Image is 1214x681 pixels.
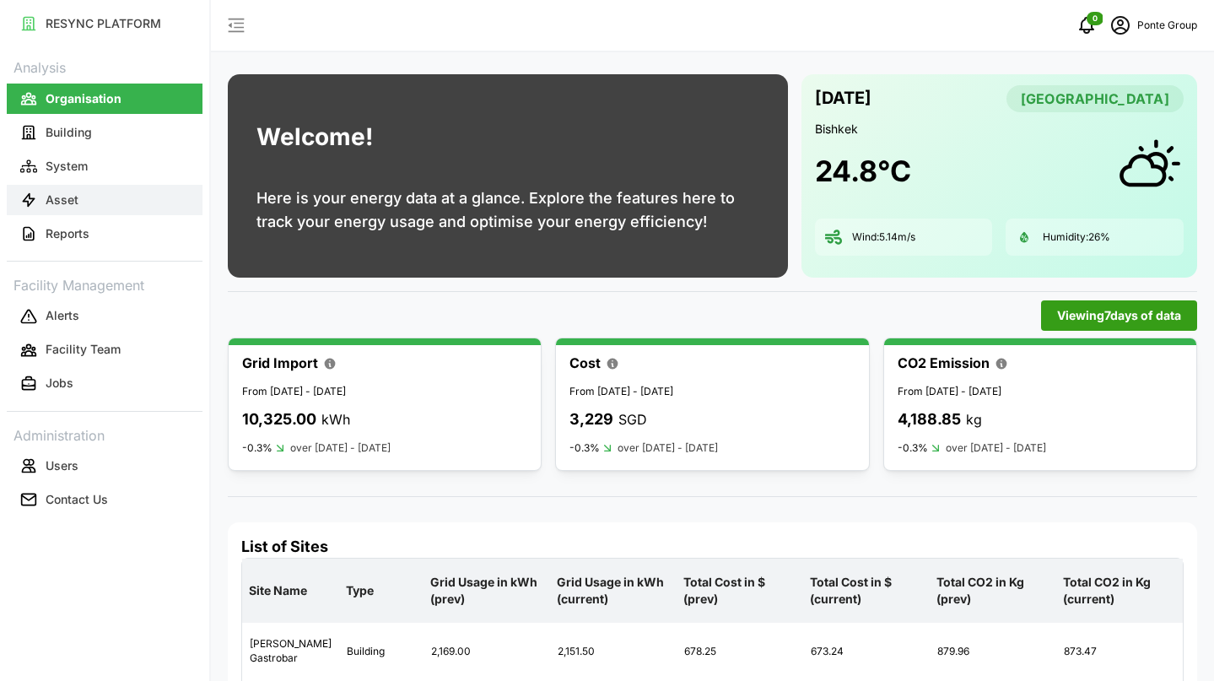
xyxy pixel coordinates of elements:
[815,121,1184,138] p: Bishkek
[898,441,928,455] p: -0.3%
[1103,8,1137,42] button: schedule
[245,569,336,613] p: Site Name
[1041,300,1197,331] button: Viewing7days of data
[1043,230,1110,245] p: Humidity: 26 %
[7,217,202,251] a: Reports
[340,631,423,673] div: Building
[7,369,202,399] button: Jobs
[7,183,202,217] a: Asset
[1060,560,1179,622] p: Total CO2 in Kg (current)
[898,408,961,432] p: 4,188.85
[242,353,318,374] p: Grid Import
[242,384,527,400] p: From [DATE] - [DATE]
[46,90,121,107] p: Organisation
[7,8,202,39] button: RESYNC PLATFORM
[7,449,202,483] a: Users
[7,422,202,446] p: Administration
[551,631,676,673] div: 2,151.50
[427,560,547,622] p: Grid Usage in kWh (prev)
[46,158,88,175] p: System
[815,153,911,190] h1: 24.8 °C
[7,301,202,332] button: Alerts
[7,151,202,181] button: System
[931,631,1055,673] div: 879.96
[46,341,121,358] p: Facility Team
[1021,86,1169,111] span: [GEOGRAPHIC_DATA]
[7,219,202,249] button: Reports
[1070,8,1103,42] button: notifications
[256,186,759,234] p: Here is your energy data at a glance. Explore the features here to track your energy usage and op...
[618,440,718,457] p: over [DATE] - [DATE]
[7,300,202,333] a: Alerts
[7,116,202,149] a: Building
[7,185,202,215] button: Asset
[46,15,161,32] p: RESYNC PLATFORM
[243,624,338,679] div: [PERSON_NAME] Gastrobar
[7,333,202,367] a: Facility Team
[7,117,202,148] button: Building
[7,272,202,296] p: Facility Management
[1057,301,1181,330] span: Viewing 7 days of data
[46,225,89,242] p: Reports
[569,384,855,400] p: From [DATE] - [DATE]
[7,7,202,41] a: RESYNC PLATFORM
[7,451,202,481] button: Users
[46,457,78,474] p: Users
[807,560,926,622] p: Total Cost in $ (current)
[815,84,871,112] p: [DATE]
[46,124,92,141] p: Building
[569,353,601,374] p: Cost
[290,440,391,457] p: over [DATE] - [DATE]
[7,54,202,78] p: Analysis
[46,192,78,208] p: Asset
[553,560,673,622] p: Grid Usage in kWh (current)
[946,440,1046,457] p: over [DATE] - [DATE]
[7,335,202,365] button: Facility Team
[7,82,202,116] a: Organisation
[7,367,202,401] a: Jobs
[7,484,202,515] button: Contact Us
[256,119,373,155] h1: Welcome!
[569,408,613,432] p: 3,229
[933,560,1053,622] p: Total CO2 in Kg (prev)
[7,483,202,516] a: Contact Us
[424,631,549,673] div: 2,169.00
[1137,18,1197,34] p: Ponte Group
[804,631,929,673] div: 673.24
[7,149,202,183] a: System
[343,569,420,613] p: Type
[898,353,990,374] p: CO2 Emission
[898,384,1183,400] p: From [DATE] - [DATE]
[242,408,316,432] p: 10,325.00
[1057,631,1182,673] div: 873.47
[242,441,272,455] p: -0.3%
[852,230,915,245] p: Wind: 5.14 m/s
[1093,13,1098,24] span: 0
[46,307,79,324] p: Alerts
[569,441,600,455] p: -0.3%
[966,409,982,430] p: kg
[241,536,1184,558] h4: List of Sites
[46,491,108,508] p: Contact Us
[46,375,73,392] p: Jobs
[7,84,202,114] button: Organisation
[618,409,647,430] p: SGD
[321,409,350,430] p: kWh
[677,631,802,673] div: 678.25
[680,560,800,622] p: Total Cost in $ (prev)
